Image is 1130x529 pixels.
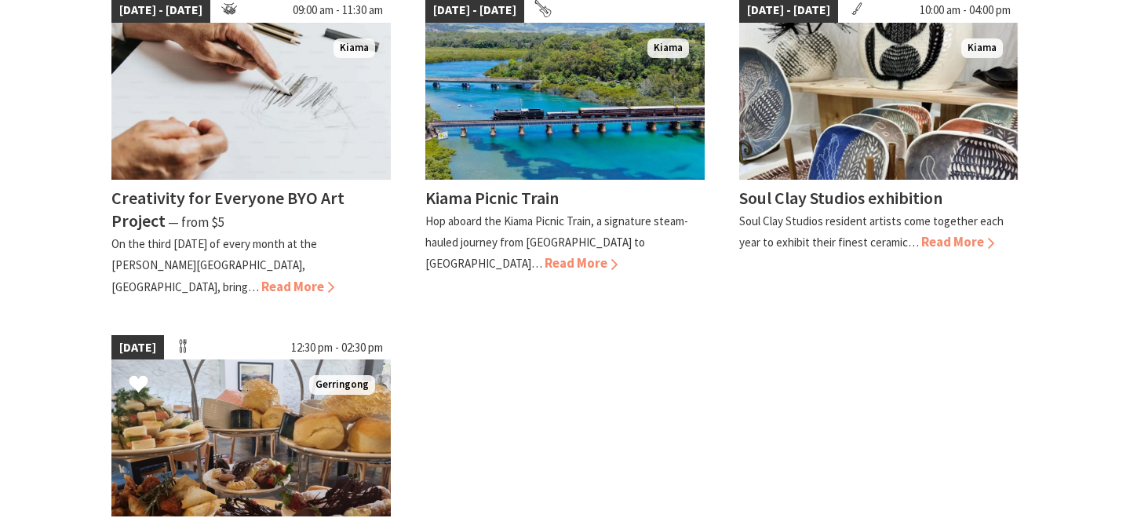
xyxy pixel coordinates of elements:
[921,233,994,250] span: Read More
[739,213,1004,250] p: Soul Clay Studios resident artists come together each year to exhibit their finest ceramic…
[425,187,559,209] h4: Kiama Picnic Train
[111,359,391,516] img: High Tea
[961,38,1003,58] span: Kiama
[309,375,375,395] span: Gerringong
[425,23,705,180] img: Kiama Picnic Train
[739,187,942,209] h4: Soul Clay Studios exhibition
[739,23,1019,180] img: Clay display
[111,23,391,180] img: Pencil Drawing
[168,213,224,231] span: ⁠— from $5
[425,213,688,271] p: Hop aboard the Kiama Picnic Train, a signature steam-hauled journey from [GEOGRAPHIC_DATA] to [GE...
[111,335,164,360] span: [DATE]
[113,359,164,412] button: Click to Favourite High Tea at Bella Char
[334,38,375,58] span: Kiama
[283,335,391,360] span: 12:30 pm - 02:30 pm
[111,236,317,294] p: On the third [DATE] of every month at the [PERSON_NAME][GEOGRAPHIC_DATA], [GEOGRAPHIC_DATA], bring…
[111,187,344,232] h4: Creativity for Everyone BYO Art Project
[261,278,334,295] span: Read More
[647,38,689,58] span: Kiama
[545,254,618,272] span: Read More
